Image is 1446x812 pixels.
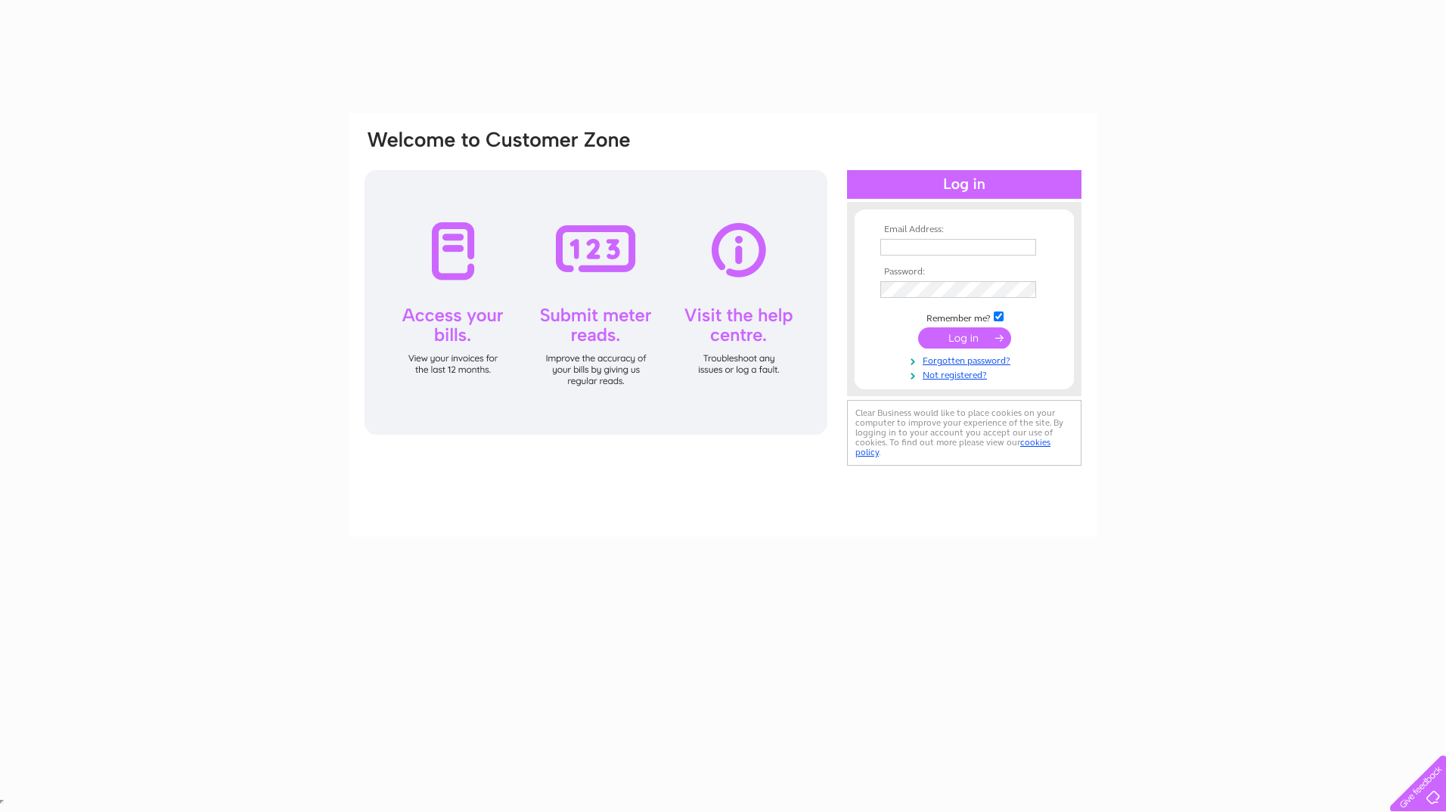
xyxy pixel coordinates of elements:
a: Forgotten password? [880,352,1052,367]
input: Submit [918,327,1011,349]
div: Clear Business would like to place cookies on your computer to improve your experience of the sit... [847,400,1081,466]
a: Not registered? [880,367,1052,381]
td: Remember me? [877,309,1052,324]
th: Email Address: [877,225,1052,235]
a: cookies policy [855,437,1050,457]
th: Password: [877,267,1052,277]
